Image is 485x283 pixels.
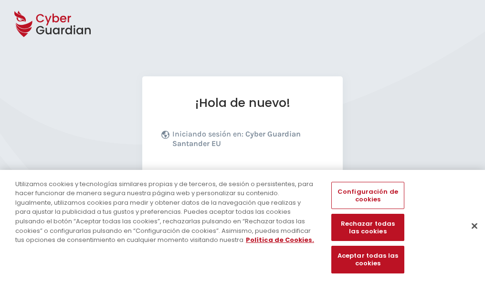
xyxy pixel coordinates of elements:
[172,129,321,153] p: Iniciando sesión en:
[172,129,301,148] b: Cyber Guardian Santander EU
[464,215,485,236] button: Cerrar
[161,95,324,110] h1: ¡Hola de nuevo!
[331,246,404,273] button: Aceptar todas las cookies
[331,182,404,209] button: Configuración de cookies
[331,214,404,241] button: Rechazar todas las cookies
[15,179,317,245] div: Utilizamos cookies y tecnologías similares propias y de terceros, de sesión o persistentes, para ...
[246,235,314,244] a: Más información sobre su privacidad, se abre en una nueva pestaña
